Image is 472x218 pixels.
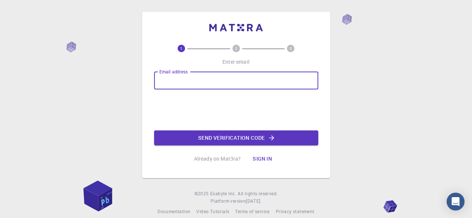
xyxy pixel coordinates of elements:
[235,46,237,51] text: 2
[276,208,315,214] span: Privacy statement
[157,208,190,214] span: Documentation
[222,58,250,66] p: Enter email
[238,190,278,198] span: All rights reserved.
[194,155,241,162] p: Already on Mat3ra?
[447,193,465,211] div: Open Intercom Messenger
[180,46,182,51] text: 1
[196,208,229,214] span: Video Tutorials
[210,198,246,205] span: Platform version
[194,190,210,198] span: © 2025
[210,190,236,198] a: Exabyte Inc.
[290,46,292,51] text: 3
[157,208,190,215] a: Documentation
[159,69,188,75] label: Email address
[246,198,262,205] a: [DATE].
[210,190,236,196] span: Exabyte Inc.
[154,130,318,145] button: Send verification code
[196,208,229,215] a: Video Tutorials
[235,208,269,214] span: Terms of service
[235,208,269,215] a: Terms of service
[247,151,278,166] button: Sign in
[276,208,315,215] a: Privacy statement
[246,198,262,204] span: [DATE] .
[179,95,293,124] iframe: reCAPTCHA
